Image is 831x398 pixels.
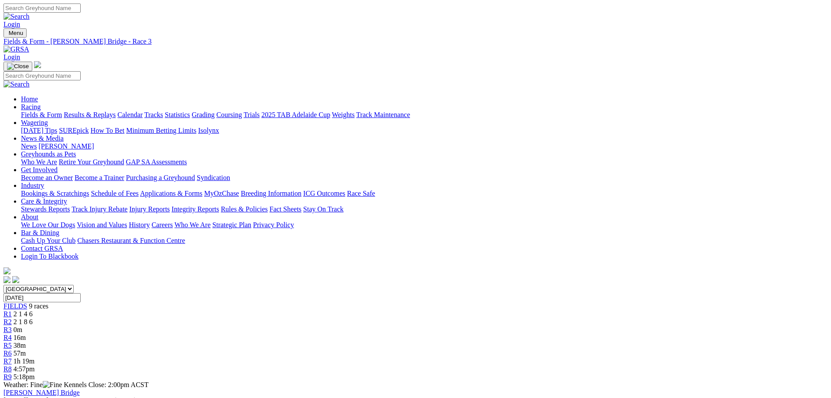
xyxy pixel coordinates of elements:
[21,221,75,228] a: We Love Our Dogs
[3,334,12,341] a: R4
[3,310,12,318] a: R1
[3,389,80,396] a: [PERSON_NAME] Bridge
[34,61,41,68] img: logo-grsa-white.png
[3,53,20,61] a: Login
[347,190,375,197] a: Race Safe
[21,111,62,118] a: Fields & Form
[129,221,150,228] a: History
[21,103,41,111] a: Racing
[64,381,148,388] span: Kennels Close: 2:00pm ACST
[3,302,27,310] a: FIELDS
[21,237,828,245] div: Bar & Dining
[14,326,22,333] span: 0m
[21,221,828,229] div: About
[14,365,35,373] span: 4:57pm
[3,267,10,274] img: logo-grsa-white.png
[140,190,202,197] a: Applications & Forms
[303,205,343,213] a: Stay On Track
[21,182,44,189] a: Industry
[21,135,64,142] a: News & Media
[3,373,12,381] a: R9
[91,190,138,197] a: Schedule of Fees
[75,174,124,181] a: Become a Trainer
[198,127,219,134] a: Isolynx
[3,357,12,365] a: R7
[21,158,828,166] div: Greyhounds as Pets
[77,237,185,244] a: Chasers Restaurant & Function Centre
[243,111,260,118] a: Trials
[204,190,239,197] a: MyOzChase
[21,213,38,221] a: About
[91,127,125,134] a: How To Bet
[3,276,10,283] img: facebook.svg
[29,302,48,310] span: 9 races
[129,205,170,213] a: Injury Reports
[21,111,828,119] div: Racing
[3,326,12,333] a: R3
[3,3,81,13] input: Search
[3,45,29,53] img: GRSA
[3,38,828,45] a: Fields & Form - [PERSON_NAME] Bridge - Race 3
[144,111,163,118] a: Tracks
[171,205,219,213] a: Integrity Reports
[356,111,410,118] a: Track Maintenance
[21,127,57,134] a: [DATE] Tips
[332,111,355,118] a: Weights
[14,342,26,349] span: 38m
[261,111,330,118] a: 2025 TAB Adelaide Cup
[174,221,211,228] a: Who We Are
[21,150,76,158] a: Greyhounds as Pets
[21,253,79,260] a: Login To Blackbook
[59,127,89,134] a: SUREpick
[14,357,34,365] span: 1h 19m
[21,142,37,150] a: News
[3,62,32,71] button: Toggle navigation
[21,245,63,252] a: Contact GRSA
[9,30,23,36] span: Menu
[14,318,33,325] span: 2 1 8 6
[72,205,127,213] a: Track Injury Rebate
[21,119,48,126] a: Wagering
[126,127,196,134] a: Minimum Betting Limits
[270,205,301,213] a: Fact Sheets
[59,158,124,166] a: Retire Your Greyhound
[38,142,94,150] a: [PERSON_NAME]
[3,28,27,38] button: Toggle navigation
[21,95,38,103] a: Home
[12,276,19,283] img: twitter.svg
[3,21,20,28] a: Login
[7,63,29,70] img: Close
[165,111,190,118] a: Statistics
[43,381,62,389] img: Fine
[126,158,187,166] a: GAP SA Assessments
[3,365,12,373] a: R8
[3,293,81,302] input: Select date
[21,197,67,205] a: Care & Integrity
[21,174,73,181] a: Become an Owner
[3,80,30,88] img: Search
[21,190,89,197] a: Bookings & Scratchings
[21,205,828,213] div: Care & Integrity
[212,221,251,228] a: Strategic Plan
[241,190,301,197] a: Breeding Information
[3,350,12,357] span: R6
[14,350,26,357] span: 57m
[197,174,230,181] a: Syndication
[303,190,345,197] a: ICG Outcomes
[126,174,195,181] a: Purchasing a Greyhound
[21,166,58,173] a: Get Involved
[3,318,12,325] a: R2
[253,221,294,228] a: Privacy Policy
[3,342,12,349] a: R5
[21,190,828,197] div: Industry
[151,221,173,228] a: Careers
[216,111,242,118] a: Coursing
